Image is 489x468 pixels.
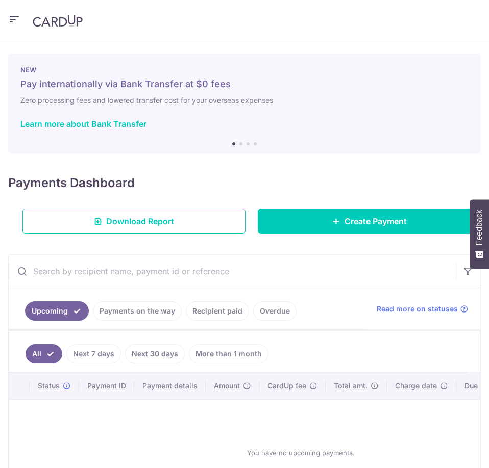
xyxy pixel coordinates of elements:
[395,381,437,391] span: Charge date
[334,381,368,391] span: Total amt.
[38,381,60,391] span: Status
[258,209,481,234] a: Create Payment
[106,215,174,227] span: Download Report
[186,301,249,321] a: Recipient paid
[134,373,206,399] th: Payment details
[25,301,89,321] a: Upcoming
[33,15,83,27] img: CardUp
[66,344,121,363] a: Next 7 days
[22,209,246,234] a: Download Report
[125,344,185,363] a: Next 30 days
[26,344,62,363] a: All
[93,301,182,321] a: Payments on the way
[20,66,469,74] p: NEW
[253,301,297,321] a: Overdue
[214,381,240,391] span: Amount
[470,199,489,269] button: Feedback - Show survey
[79,373,134,399] th: Payment ID
[267,381,306,391] span: CardUp fee
[475,210,484,245] span: Feedback
[20,119,146,129] a: Learn more about Bank Transfer
[189,344,268,363] a: More than 1 month
[8,174,135,192] h4: Payments Dashboard
[345,215,407,227] span: Create Payment
[377,304,468,314] a: Read more on statuses
[9,255,456,288] input: Search by recipient name, payment id or reference
[20,94,469,107] h6: Zero processing fees and lowered transfer cost for your overseas expenses
[377,304,458,314] span: Read more on statuses
[20,78,469,90] h5: Pay internationally via Bank Transfer at $0 fees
